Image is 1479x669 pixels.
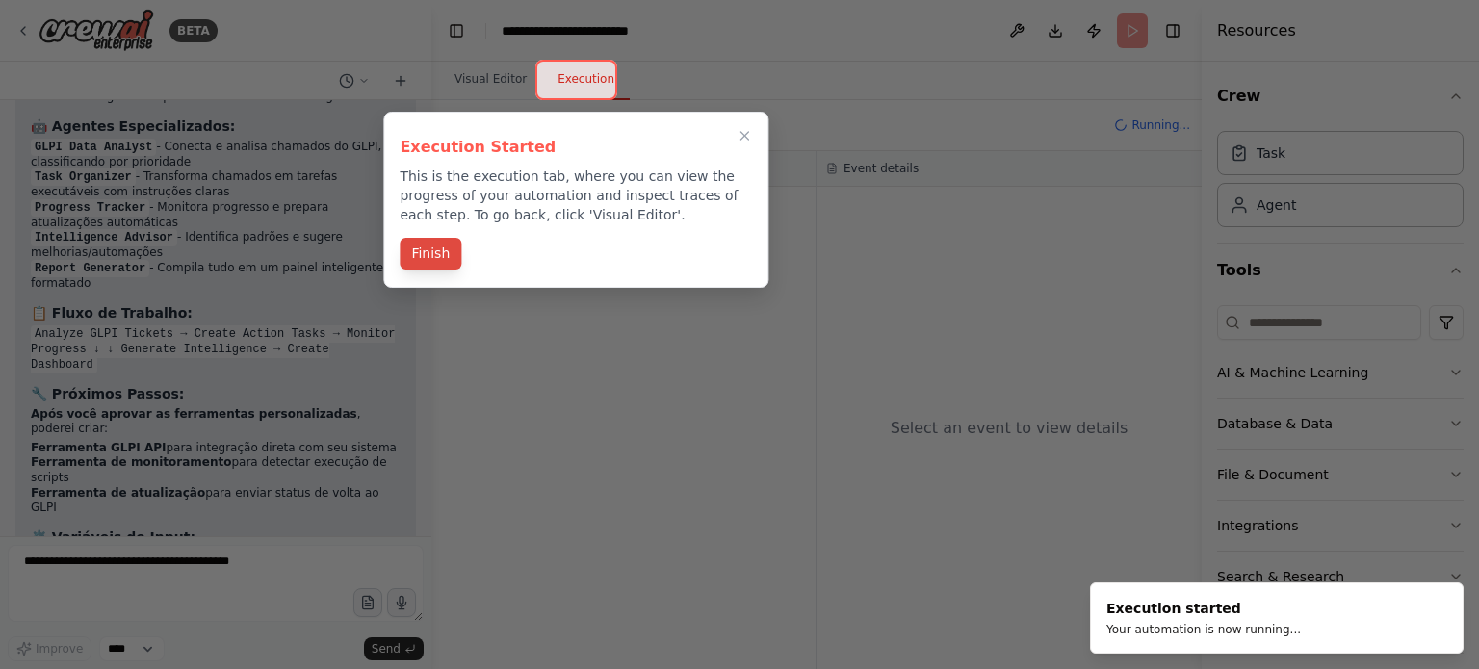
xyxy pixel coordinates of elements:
div: Execution started [1106,599,1301,618]
div: Your automation is now running... [1106,622,1301,637]
p: This is the execution tab, where you can view the progress of your automation and inspect traces ... [400,167,752,224]
button: Finish [400,238,461,270]
button: Close walkthrough [733,124,756,147]
h3: Execution Started [400,136,752,159]
button: Hide left sidebar [443,17,470,44]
